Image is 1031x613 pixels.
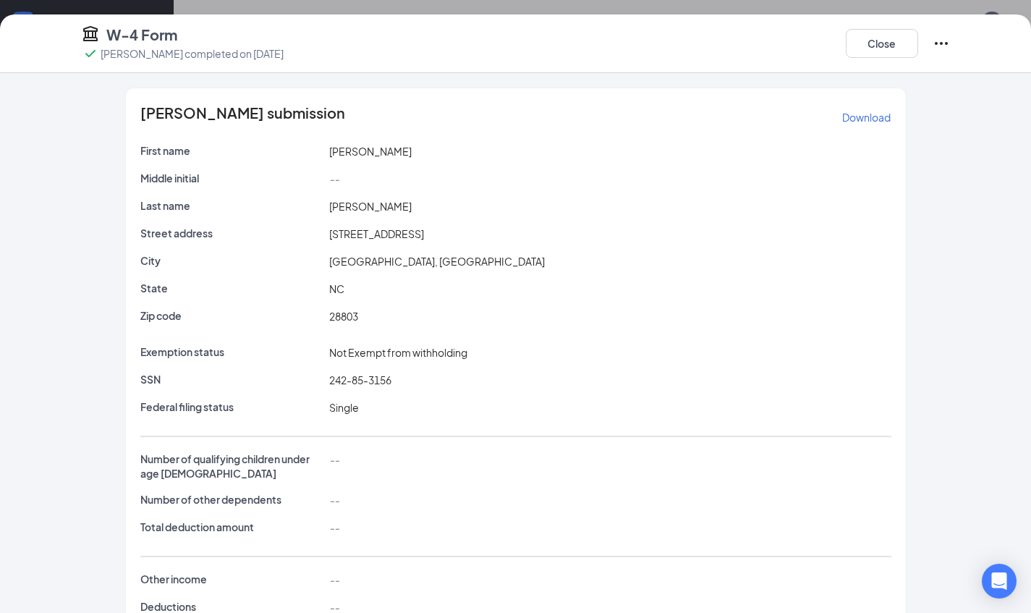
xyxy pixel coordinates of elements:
[106,25,177,45] h4: W-4 Form
[140,281,324,295] p: State
[82,25,99,42] svg: TaxGovernmentIcon
[101,46,284,61] p: [PERSON_NAME] completed on [DATE]
[140,308,324,323] p: Zip code
[982,564,1017,599] div: Open Intercom Messenger
[329,282,344,295] span: NC
[841,106,891,129] button: Download
[329,573,339,586] span: --
[140,253,324,268] p: City
[140,372,324,386] p: SSN
[140,226,324,240] p: Street address
[329,453,339,466] span: --
[140,520,324,534] p: Total deduction amount
[846,29,918,58] button: Close
[329,401,359,414] span: Single
[140,344,324,359] p: Exemption status
[329,310,358,323] span: 28803
[140,492,324,507] p: Number of other dependents
[329,494,339,507] span: --
[140,399,324,414] p: Federal filing status
[842,110,891,124] p: Download
[933,35,950,52] svg: Ellipses
[329,145,412,158] span: [PERSON_NAME]
[329,373,391,386] span: 242-85-3156
[329,200,412,213] span: [PERSON_NAME]
[329,227,424,240] span: [STREET_ADDRESS]
[140,171,324,185] p: Middle initial
[329,521,339,534] span: --
[140,452,324,481] p: Number of qualifying children under age [DEMOGRAPHIC_DATA]
[140,572,324,586] p: Other income
[140,143,324,158] p: First name
[140,106,345,129] span: [PERSON_NAME] submission
[82,45,99,62] svg: Checkmark
[140,198,324,213] p: Last name
[329,255,545,268] span: [GEOGRAPHIC_DATA], [GEOGRAPHIC_DATA]
[329,346,467,359] span: Not Exempt from withholding
[329,172,339,185] span: --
